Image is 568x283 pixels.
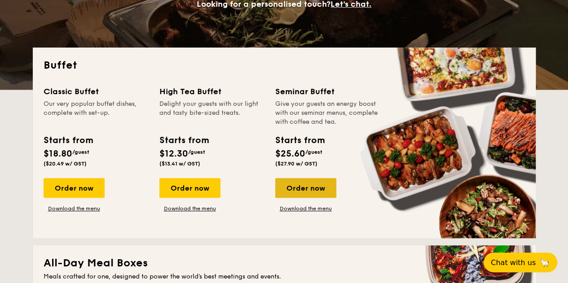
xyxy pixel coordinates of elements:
[44,58,525,73] h2: Buffet
[44,100,149,126] div: Our very popular buffet dishes, complete with set-up.
[44,161,87,167] span: ($20.49 w/ GST)
[159,100,264,126] div: Delight your guests with our light and tasty bite-sized treats.
[44,272,525,281] div: Meals crafted for one, designed to power the world's best meetings and events.
[44,256,525,270] h2: All-Day Meal Boxes
[188,149,205,155] span: /guest
[159,148,188,159] span: $12.30
[484,253,557,272] button: Chat with us🦙
[275,100,380,126] div: Give your guests an energy boost with our seminar menus, complete with coffee and tea.
[275,148,305,159] span: $25.60
[44,178,105,198] div: Order now
[44,148,72,159] span: $18.80
[159,134,208,147] div: Starts from
[275,85,380,98] div: Seminar Buffet
[44,134,92,147] div: Starts from
[159,85,264,98] div: High Tea Buffet
[44,85,149,98] div: Classic Buffet
[275,205,336,212] a: Download the menu
[159,161,200,167] span: ($13.41 w/ GST)
[275,161,317,167] span: ($27.90 w/ GST)
[305,149,322,155] span: /guest
[491,258,536,267] span: Chat with us
[72,149,89,155] span: /guest
[159,205,220,212] a: Download the menu
[44,205,105,212] a: Download the menu
[275,134,324,147] div: Starts from
[275,178,336,198] div: Order now
[159,178,220,198] div: Order now
[539,257,550,268] span: 🦙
